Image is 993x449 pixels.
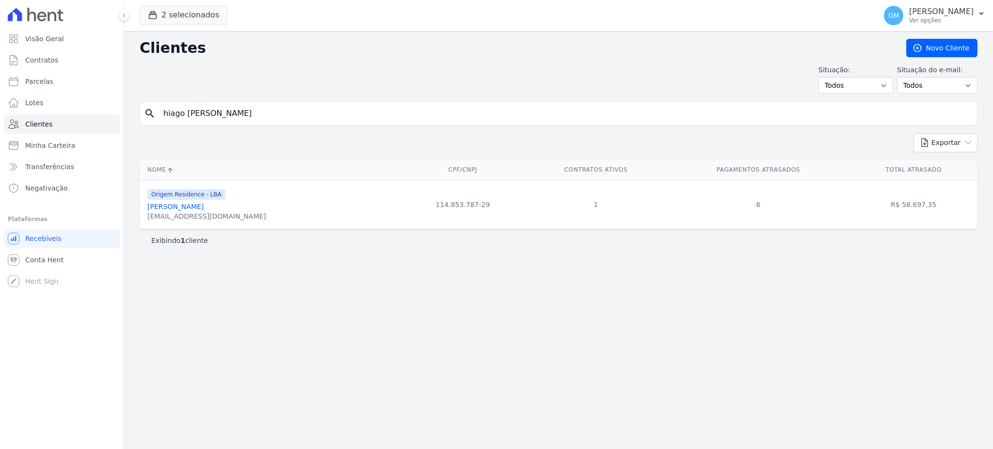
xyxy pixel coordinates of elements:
div: [EMAIL_ADDRESS][DOMAIN_NAME] [147,211,266,221]
span: Negativação [25,183,68,193]
p: Exibindo cliente [151,236,208,245]
td: 1 [525,180,667,229]
a: Clientes [4,114,120,134]
button: 2 selecionados [140,6,227,24]
div: Plataformas [8,213,116,225]
a: Negativação [4,178,120,198]
label: Situação: [818,65,893,75]
a: Conta Hent [4,250,120,270]
p: Ver opções [909,16,974,24]
span: Parcelas [25,77,53,86]
a: Lotes [4,93,120,112]
span: Recebíveis [25,234,62,243]
th: Nome [140,160,400,180]
span: Origem Residence - LBA [147,189,225,200]
span: Clientes [25,119,52,129]
span: Conta Hent [25,255,64,265]
a: Recebíveis [4,229,120,248]
span: Minha Carteira [25,141,75,150]
td: 6 [667,180,849,229]
th: CPF/CNPJ [400,160,525,180]
i: search [144,108,156,119]
span: Lotes [25,98,44,108]
span: Contratos [25,55,58,65]
a: Visão Geral [4,29,120,48]
a: Parcelas [4,72,120,91]
input: Buscar por nome, CPF ou e-mail [158,104,973,123]
button: Exportar [913,133,977,152]
a: [PERSON_NAME] [147,203,204,210]
label: Situação do e-mail: [897,65,977,75]
a: Minha Carteira [4,136,120,155]
h2: Clientes [140,39,891,57]
a: Novo Cliente [906,39,977,57]
a: Transferências [4,157,120,176]
a: Contratos [4,50,120,70]
th: Contratos Ativos [525,160,667,180]
span: Transferências [25,162,74,172]
button: GM [PERSON_NAME] Ver opções [876,2,993,29]
td: R$ 58.697,35 [849,180,977,229]
th: Total Atrasado [849,160,977,180]
p: [PERSON_NAME] [909,7,974,16]
b: 1 [180,237,185,244]
span: Visão Geral [25,34,64,44]
th: Pagamentos Atrasados [667,160,849,180]
td: 114.853.787-29 [400,180,525,229]
span: GM [888,12,899,19]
